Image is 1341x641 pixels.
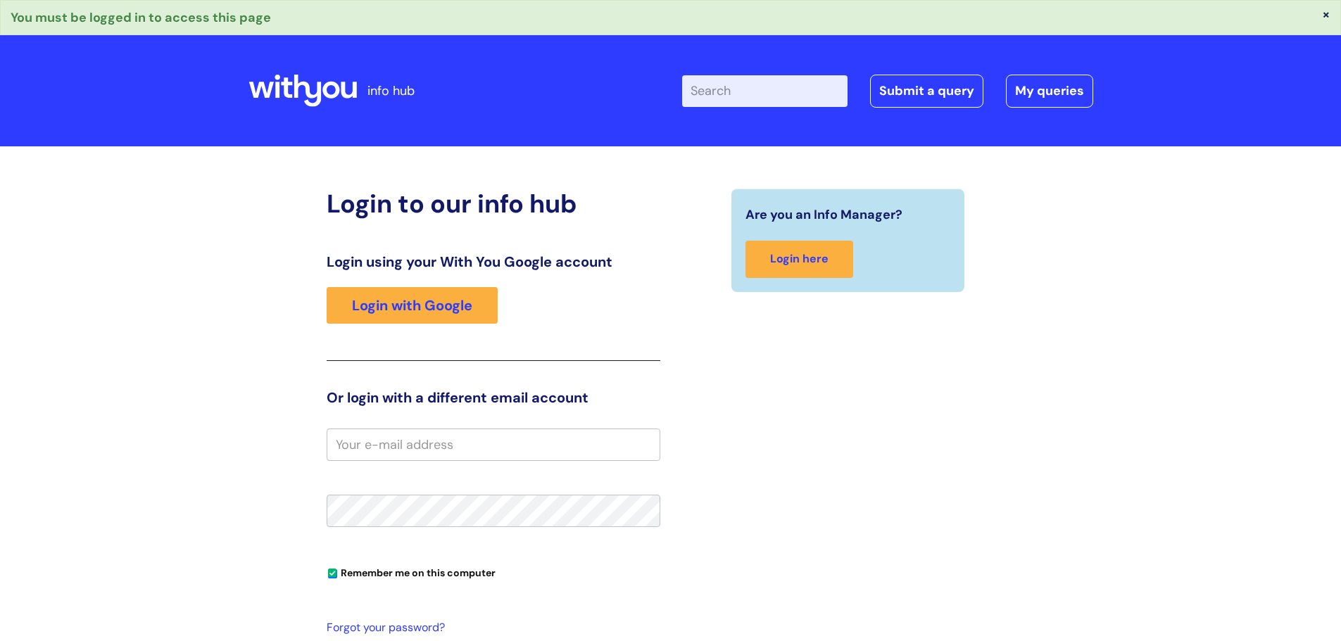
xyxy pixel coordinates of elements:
[367,80,415,102] p: info hub
[327,561,660,583] div: You can uncheck this option if you're logging in from a shared device
[1322,8,1330,20] button: ×
[327,287,498,324] a: Login with Google
[745,241,853,278] a: Login here
[870,75,983,107] a: Submit a query
[327,389,660,406] h3: Or login with a different email account
[327,564,496,579] label: Remember me on this computer
[745,203,902,226] span: Are you an Info Manager?
[327,429,660,461] input: Your e-mail address
[327,618,653,638] a: Forgot your password?
[682,75,848,106] input: Search
[328,569,337,578] input: Remember me on this computer
[1006,75,1093,107] a: My queries
[327,189,660,219] h2: Login to our info hub
[327,253,660,270] h3: Login using your With You Google account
